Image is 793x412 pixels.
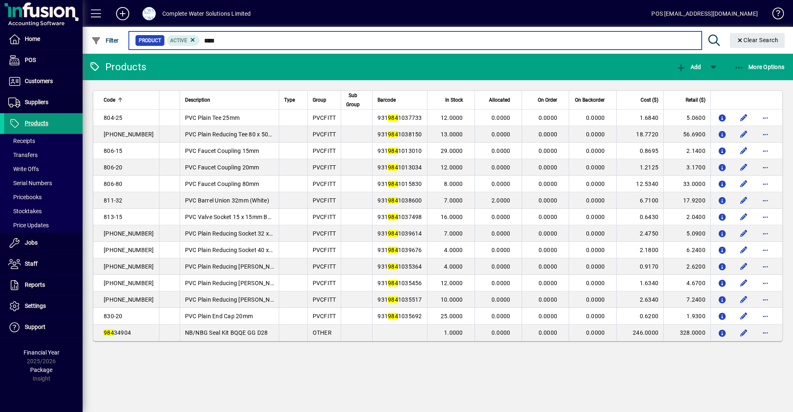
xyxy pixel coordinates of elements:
em: 984 [388,164,398,171]
td: 7.2400 [663,291,710,308]
span: 0.0000 [539,230,558,237]
span: PVCFITT [313,296,336,303]
span: On Backorder [575,95,605,105]
span: 0.0000 [586,148,605,154]
span: 0.0000 [539,181,558,187]
span: 931 1015830 [378,181,422,187]
em: 984 [388,148,398,154]
span: Transfers [8,152,38,158]
td: 1.9300 [663,308,710,324]
em: 984 [388,296,398,303]
span: 0.0000 [586,263,605,270]
span: 12.0000 [441,280,463,286]
span: Code [104,95,115,105]
span: PVCFITT [313,131,336,138]
button: More options [759,111,772,124]
div: Group [313,95,336,105]
span: 0.0000 [586,247,605,253]
span: PVC Plain Reducing Tee 80 x 50mm [185,131,278,138]
span: Type [284,95,295,105]
button: More Options [732,60,787,74]
span: 10.0000 [441,296,463,303]
span: 931 1039676 [378,247,422,253]
button: More options [759,194,772,207]
div: Type [284,95,302,105]
span: 0.0000 [491,164,510,171]
span: 931 1035364 [378,263,422,270]
td: 2.0400 [663,209,710,225]
button: Edit [737,161,750,174]
span: [PHONE_NUMBER] [104,131,154,138]
div: On Backorder [574,95,612,105]
span: 0.0000 [586,214,605,220]
button: More options [759,161,772,174]
span: 0.0000 [586,313,605,319]
a: POS [4,50,83,71]
em: 984 [388,313,398,319]
button: Edit [737,128,750,141]
div: Code [104,95,154,105]
td: 246.0000 [616,324,663,341]
span: Add [676,64,701,70]
span: Write Offs [8,166,39,172]
td: 5.0600 [663,110,710,126]
td: 33.0000 [663,176,710,192]
button: More options [759,293,772,306]
td: 2.1400 [663,143,710,159]
span: In Stock [445,95,463,105]
em: 984 [388,181,398,187]
span: Support [25,324,45,330]
span: Package [30,367,52,373]
button: Edit [737,194,750,207]
span: Customers [25,78,53,84]
td: 5.0900 [663,225,710,242]
span: Stocktakes [8,208,42,214]
span: 0.0000 [586,164,605,171]
span: PVC Barrel Union 32mm (White) [185,197,269,204]
button: Edit [737,111,750,124]
a: Transfers [4,148,83,162]
span: PVCFITT [313,280,336,286]
a: Home [4,29,83,50]
span: 0.0000 [491,214,510,220]
span: 0.0000 [539,164,558,171]
span: 811-32 [104,197,123,204]
span: 931 1035692 [378,313,422,319]
span: 8.0000 [444,181,463,187]
td: 0.6430 [616,209,663,225]
span: 0.0000 [586,280,605,286]
em: 984 [388,263,398,270]
span: More Options [734,64,785,70]
span: Jobs [25,239,38,246]
span: 0.0000 [539,131,558,138]
span: PVC Faucet Coupling 20mm [185,164,259,171]
span: 34904 [104,329,131,336]
span: 931 1013010 [378,148,422,154]
td: 4.6700 [663,275,710,291]
a: Knowledge Base [766,2,783,29]
span: 931 1037498 [378,214,422,220]
span: 0.0000 [586,329,605,336]
span: Barcode [378,95,396,105]
span: Settings [25,302,46,309]
span: 931 1037733 [378,114,422,121]
td: 1.6340 [616,275,663,291]
span: 0.0000 [586,114,605,121]
button: More options [759,310,772,323]
span: Financial Year [24,349,59,356]
td: 2.6340 [616,291,663,308]
em: 984 [388,247,398,253]
button: Edit [737,243,750,257]
div: In Stock [432,95,470,105]
span: 806-20 [104,164,123,171]
button: Filter [89,33,121,48]
span: 0.0000 [539,247,558,253]
span: 0.0000 [491,148,510,154]
span: 0.0000 [586,230,605,237]
span: [PHONE_NUMBER] [104,296,154,303]
span: Price Updates [8,222,49,229]
span: PVC Plain Reducing Socket 40 x 25mm [185,247,287,253]
button: More options [759,227,772,240]
button: Edit [737,310,750,323]
a: Pricebooks [4,190,83,204]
